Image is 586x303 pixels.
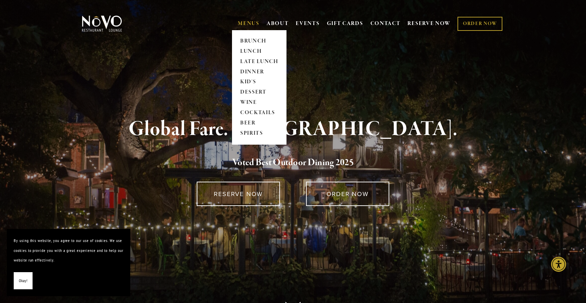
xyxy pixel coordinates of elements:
a: ORDER NOW [457,17,502,31]
a: WINE [238,98,281,108]
a: BRUNCH [238,36,281,46]
p: By using this website, you agree to our use of cookies. We use cookies to provide you with a grea... [14,236,123,265]
a: DESSERT [238,87,281,98]
a: BEER [238,118,281,129]
a: CONTACT [370,17,401,30]
button: Okay! [14,272,33,290]
strong: Global Fare. [GEOGRAPHIC_DATA]. [129,116,457,142]
a: EVENTS [296,20,319,27]
section: Cookie banner [7,229,130,296]
a: KID'S [238,77,281,87]
div: Accessibility Menu [551,257,566,272]
a: MENUS [238,20,259,27]
a: RESERVE NOW [197,182,280,206]
a: DINNER [238,67,281,77]
a: LATE LUNCH [238,57,281,67]
a: GIFT CARDS [327,17,363,30]
a: RESERVE NOW [407,17,451,30]
span: Okay! [19,276,27,286]
h2: 5 [93,156,493,170]
a: COCKTAILS [238,108,281,118]
a: LUNCH [238,46,281,57]
a: Voted Best Outdoor Dining 202 [232,157,349,170]
a: ORDER NOW [306,182,389,206]
a: SPIRITS [238,129,281,139]
img: Novo Restaurant &amp; Lounge [81,15,123,32]
a: ABOUT [267,20,289,27]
